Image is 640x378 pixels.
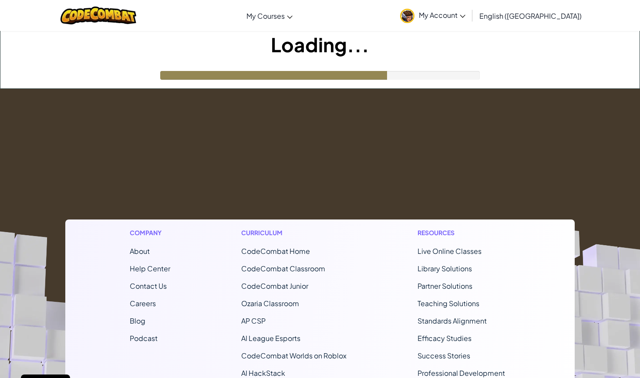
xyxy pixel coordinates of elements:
[241,334,300,343] a: AI League Esports
[241,351,347,360] a: CodeCombat Worlds on Roblox
[241,368,285,378] a: AI HackStack
[396,2,470,29] a: My Account
[241,264,325,273] a: CodeCombat Classroom
[130,299,156,308] a: Careers
[241,228,347,237] h1: Curriculum
[418,368,505,378] a: Professional Development
[418,316,487,325] a: Standards Alignment
[130,228,170,237] h1: Company
[130,281,167,290] span: Contact Us
[241,246,310,256] span: CodeCombat Home
[418,264,472,273] a: Library Solutions
[242,4,297,27] a: My Courses
[61,7,137,24] img: CodeCombat logo
[418,351,470,360] a: Success Stories
[130,246,150,256] a: About
[418,299,479,308] a: Teaching Solutions
[130,264,170,273] a: Help Center
[241,299,299,308] a: Ozaria Classroom
[130,316,145,325] a: Blog
[475,4,586,27] a: English ([GEOGRAPHIC_DATA])
[418,246,482,256] a: Live Online Classes
[418,281,472,290] a: Partner Solutions
[418,334,472,343] a: Efficacy Studies
[419,10,465,20] span: My Account
[400,9,414,23] img: avatar
[246,11,285,20] span: My Courses
[0,31,640,58] h1: Loading...
[241,281,308,290] a: CodeCombat Junior
[130,334,158,343] a: Podcast
[418,228,510,237] h1: Resources
[479,11,582,20] span: English ([GEOGRAPHIC_DATA])
[241,316,266,325] a: AP CSP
